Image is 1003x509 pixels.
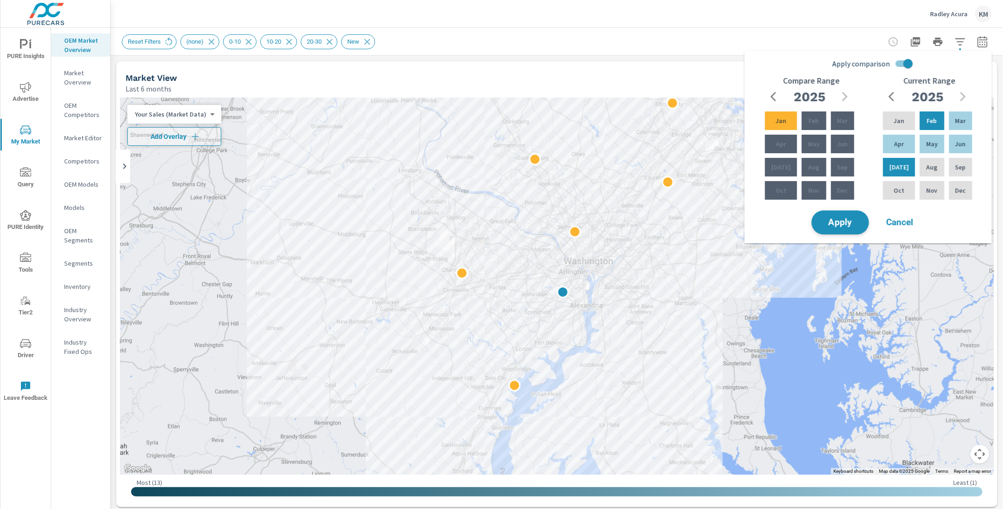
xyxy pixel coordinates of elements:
p: Jun [837,139,848,149]
div: 20-30 [301,34,337,49]
span: My Market [3,124,48,147]
button: Map camera controls [970,445,989,463]
span: Query [3,167,48,190]
button: Cancel [872,211,928,234]
h2: 2025 [794,89,825,105]
p: Oct [776,186,786,195]
p: OEM Models [64,180,103,189]
p: Sep [955,163,966,172]
span: Driver [3,338,48,361]
p: Industry Fixed Ops [64,338,103,356]
p: Industry Overview [64,305,103,324]
p: Most ( 13 ) [137,478,162,487]
span: PURE Identity [3,210,48,233]
p: Your Sales (Market Data) [135,110,206,118]
button: Select Date Range [973,33,992,51]
button: Keyboard shortcuts [833,468,873,475]
a: Terms (opens in new tab) [935,469,948,474]
div: (none) [180,34,219,49]
div: Models [51,201,110,215]
p: OEM Segments [64,226,103,245]
span: Apply comparison [832,58,890,69]
p: OEM Competitors [64,101,103,119]
p: Apr [776,139,786,149]
p: Models [64,203,103,212]
span: Tools [3,253,48,275]
p: Mar [955,116,966,125]
a: Open this area in Google Maps (opens a new window) [122,463,153,475]
p: [DATE] [890,163,909,172]
div: OEM Competitors [51,98,110,122]
p: Segments [64,259,103,268]
p: Aug [926,163,937,172]
span: Map data ©2025 Google [879,469,930,474]
div: Industry Overview [51,303,110,326]
p: Feb [809,116,819,125]
p: Market Editor [64,133,103,143]
p: Mar [837,116,848,125]
div: Segments [51,256,110,270]
p: Competitors [64,157,103,166]
div: OEM Segments [51,224,110,247]
span: Advertise [3,82,48,104]
button: "Export Report to PDF" [906,33,925,51]
h6: Current Range [904,76,956,85]
p: Nov [926,186,937,195]
span: Leave Feedback [3,381,48,404]
div: Inventory [51,280,110,294]
h5: Market View [125,73,177,83]
div: New [341,34,375,49]
div: Industry Fixed Ops [51,335,110,359]
div: OEM Market Overview [51,33,110,57]
p: Jan [894,116,904,125]
span: Cancel [881,218,918,227]
span: 10-20 [261,38,287,45]
a: Report a map error [954,469,991,474]
h6: Compare Range [783,76,840,85]
span: 0-10 [224,38,246,45]
p: Oct [894,186,904,195]
div: KM [975,6,992,22]
h2: 2025 [912,89,944,105]
p: Dec [955,186,966,195]
button: Apply [812,210,869,235]
button: Add Overlay [127,127,221,146]
p: May [926,139,938,149]
div: Competitors [51,154,110,168]
p: Dec [837,186,848,195]
span: PURE Insights [3,39,48,62]
span: Add Overlay [132,132,217,141]
div: nav menu [0,28,51,412]
p: OEM Market Overview [64,36,103,54]
p: Sep [837,163,848,172]
div: Reset Filters [122,34,177,49]
p: Feb [927,116,937,125]
div: Market Overview [51,66,110,89]
span: Reset Filters [122,38,166,45]
p: Inventory [64,282,103,291]
div: OEM Models [51,177,110,191]
div: 0-10 [223,34,257,49]
p: Jun [955,139,966,149]
span: 20-30 [301,38,327,45]
p: May [808,139,820,149]
p: Aug [808,163,819,172]
p: Apr [894,139,904,149]
div: 10-20 [260,34,297,49]
span: (none) [181,38,209,45]
p: Least ( 1 ) [953,478,977,487]
p: Jan [776,116,786,125]
p: [DATE] [772,163,791,172]
span: Tier2 [3,295,48,318]
p: Market Overview [64,68,103,87]
img: Google [122,463,153,475]
p: Last 6 months [125,83,172,94]
span: Apply [821,218,859,227]
span: New [342,38,365,45]
div: Your Sales (Market Data) [127,110,214,119]
div: Market Editor [51,131,110,145]
p: Radley Acura [930,10,968,18]
p: Nov [808,186,819,195]
button: Print Report [929,33,947,51]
